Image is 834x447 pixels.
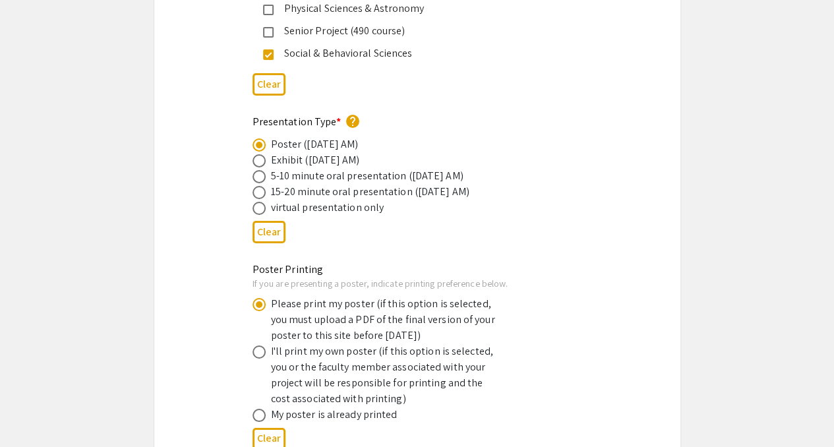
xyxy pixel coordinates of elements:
[271,296,502,343] div: Please print my poster (if this option is selected, you must upload a PDF of the final version of...
[274,1,551,16] div: Physical Sciences & Astronomy
[253,115,342,129] mat-label: Presentation Type
[253,73,285,95] button: Clear
[271,152,360,168] div: Exhibit ([DATE] AM)
[274,23,551,39] div: Senior Project (490 course)
[271,200,384,216] div: virtual presentation only
[253,221,285,243] button: Clear
[271,407,398,423] div: My poster is already printed
[253,262,324,276] mat-label: Poster Printing
[274,45,551,61] div: Social & Behavioral Sciences
[271,168,463,184] div: 5-10 minute oral presentation ([DATE] AM)
[10,388,56,437] iframe: Chat
[271,184,469,200] div: 15-20 minute oral presentation ([DATE] AM)
[253,278,561,289] div: If you are presenting a poster, indicate printing preference below.
[345,113,361,129] mat-icon: help
[271,343,502,407] div: I'll print my own poster (if this option is selected, you or the faculty member associated with y...
[271,136,359,152] div: Poster ([DATE] AM)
